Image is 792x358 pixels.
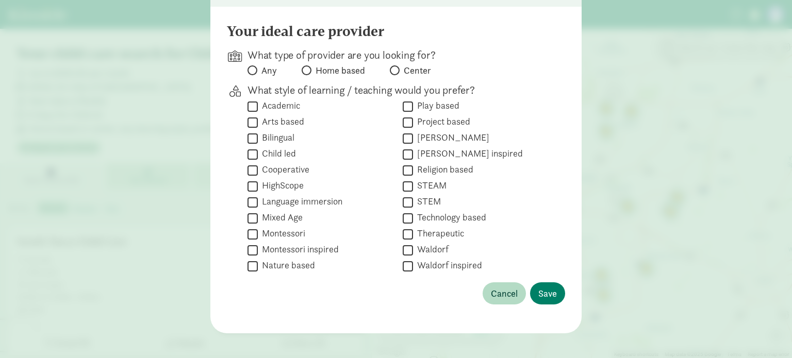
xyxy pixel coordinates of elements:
label: Religion based [413,163,473,176]
label: Waldorf inspired [413,259,482,271]
label: Therapeutic [413,227,464,240]
label: Child led [258,147,296,160]
label: Montessori [258,227,305,240]
label: Play based [413,99,459,112]
label: Mixed Age [258,211,303,224]
label: Cooperative [258,163,309,176]
span: Save [538,286,557,300]
label: STEM [413,195,441,208]
button: Save [530,282,565,304]
label: [PERSON_NAME] [413,131,489,144]
label: Montessori inspired [258,243,339,255]
span: Any [261,64,277,77]
label: Nature based [258,259,315,271]
h4: Your ideal care provider [227,23,384,40]
label: Project based [413,115,470,128]
span: Cancel [491,286,518,300]
label: STEAM [413,179,447,192]
label: Waldorf [413,243,449,255]
p: What style of learning / teaching would you prefer? [247,83,549,97]
label: Arts based [258,115,304,128]
button: Cancel [483,282,526,304]
label: Bilingual [258,131,294,144]
label: Academic [258,99,300,112]
label: [PERSON_NAME] inspired [413,147,523,160]
p: What type of provider are you looking for? [247,48,549,62]
span: Home based [316,64,365,77]
label: Language immersion [258,195,342,208]
label: Technology based [413,211,486,224]
label: HighScope [258,179,304,192]
span: Center [404,64,431,77]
